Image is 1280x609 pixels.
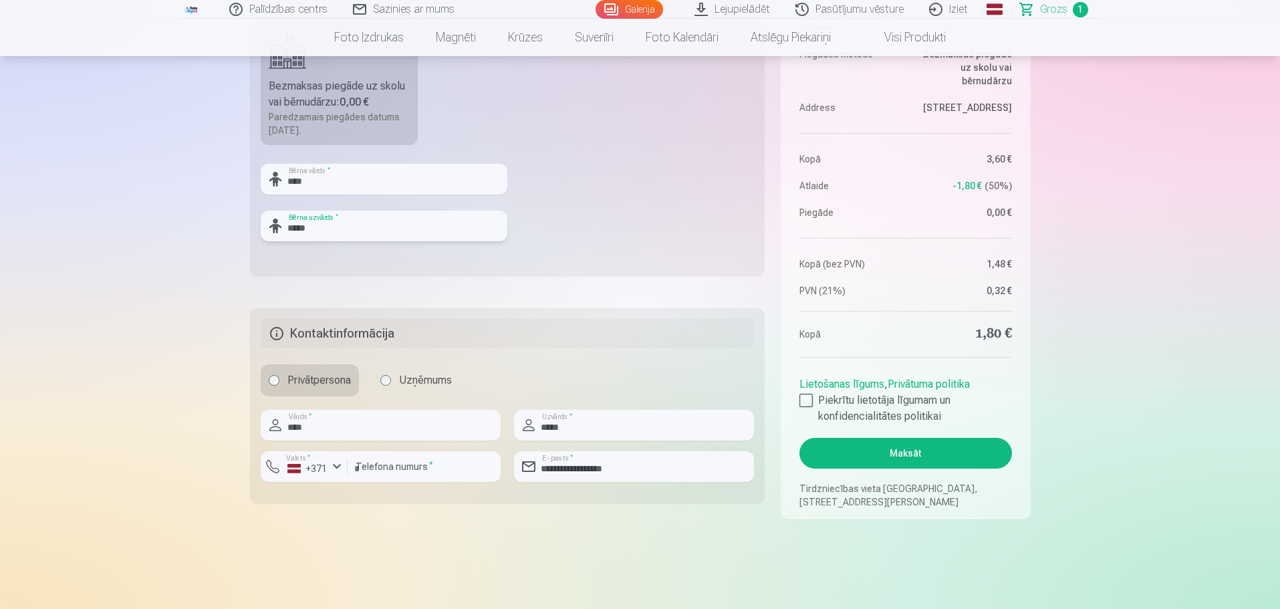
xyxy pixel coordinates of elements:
dt: Piegāde [799,206,899,219]
a: Suvenīri [559,19,630,56]
dd: 0,00 € [912,206,1012,219]
span: 50 % [985,179,1012,193]
b: 0,00 € [340,96,369,108]
a: Lietošanas līgums [799,378,884,390]
a: Atslēgu piekariņi [735,19,847,56]
button: Maksāt [799,438,1011,469]
img: /fa1 [184,5,199,13]
dt: Kopā [799,152,899,166]
span: -1,80 € [952,179,982,193]
span: 1 [1073,2,1088,17]
dd: 3,60 € [912,152,1012,166]
dd: [STREET_ADDRESS] [912,101,1012,114]
dd: 1,48 € [912,257,1012,271]
dd: 1,80 € [912,325,1012,344]
dt: PVN (21%) [799,284,899,297]
h5: Kontaktinformācija [261,319,755,348]
dt: Kopā [799,325,899,344]
a: Krūzes [492,19,559,56]
div: , [799,371,1011,424]
label: Valsts [282,453,315,463]
div: +371 [287,462,328,475]
a: Privātuma politika [888,378,970,390]
dd: 0,32 € [912,284,1012,297]
div: Paredzamais piegādes datums [DATE]. [269,110,410,137]
label: Privātpersona [261,364,359,396]
a: Foto izdrukas [318,19,420,56]
span: Grozs [1040,1,1067,17]
p: Tirdzniecības vieta [GEOGRAPHIC_DATA], [STREET_ADDRESS][PERSON_NAME] [799,482,1011,509]
input: Privātpersona [269,375,279,386]
label: Piekrītu lietotāja līgumam un konfidencialitātes politikai [799,392,1011,424]
div: Bezmaksas piegāde uz skolu vai bērnudārzu : [269,78,410,110]
dt: Address [799,101,899,114]
dt: Kopā (bez PVN) [799,257,899,271]
label: Uzņēmums [372,364,460,396]
dt: Piegādes metode [799,47,899,88]
dd: Bezmaksas piegāde uz skolu vai bērnudārzu [912,47,1012,88]
button: Valsts*+371 [261,451,348,482]
input: Uzņēmums [380,375,391,386]
dt: Atlaide [799,179,899,193]
a: Visi produkti [847,19,962,56]
a: Magnēti [420,19,492,56]
a: Foto kalendāri [630,19,735,56]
